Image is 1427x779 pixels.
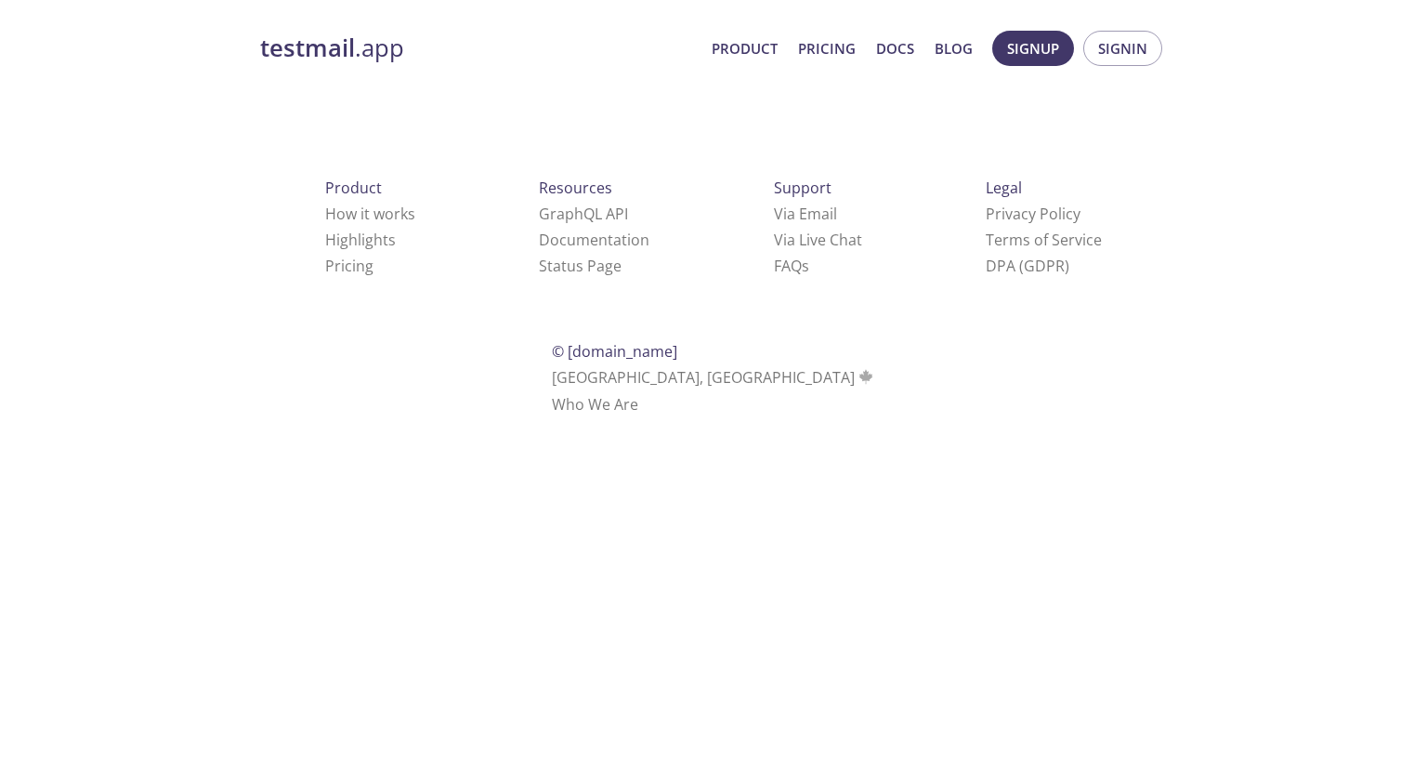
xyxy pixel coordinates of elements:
a: Privacy Policy [986,204,1080,224]
a: Highlights [325,230,396,250]
span: s [802,256,809,276]
a: Blog [935,36,973,60]
a: How it works [325,204,415,224]
a: DPA (GDPR) [986,256,1069,276]
a: Pricing [325,256,373,276]
span: Resources [539,178,612,198]
button: Signin [1083,31,1162,66]
span: Support [774,178,831,198]
span: Signup [1007,36,1059,60]
a: Via Live Chat [774,230,862,250]
a: FAQ [774,256,809,276]
button: Signup [992,31,1074,66]
a: Product [712,36,778,60]
a: Documentation [539,230,649,250]
a: Terms of Service [986,230,1102,250]
a: Who We Are [552,394,638,415]
a: testmail.app [260,33,697,64]
span: © [DOMAIN_NAME] [552,341,677,362]
strong: testmail [260,32,355,64]
span: Legal [986,178,1022,198]
a: Docs [876,36,914,60]
span: [GEOGRAPHIC_DATA], [GEOGRAPHIC_DATA] [552,367,876,388]
span: Product [325,178,382,198]
a: Pricing [798,36,856,60]
a: GraphQL API [539,204,628,224]
a: Via Email [774,204,837,224]
a: Status Page [539,256,622,276]
span: Signin [1098,36,1147,60]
